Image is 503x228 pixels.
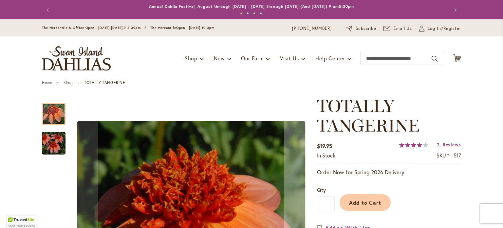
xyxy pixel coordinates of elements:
[428,25,461,32] span: Log In/Register
[185,55,197,62] span: Shop
[437,152,451,159] strong: SKU
[317,95,419,136] span: TOTALLY TANGERINE
[399,142,428,148] div: 80%
[317,152,335,159] div: Availability
[292,25,332,32] a: [PHONE_NUMBER]
[394,25,412,32] span: Email Us
[349,199,382,206] span: Add to Cart
[443,141,461,148] span: Reviews
[42,3,55,16] button: Previous
[346,25,376,32] a: Subscribe
[42,96,72,125] div: TOTALLY TANGERINE
[383,25,412,32] a: Email Us
[30,128,77,159] img: TOTALLY TANGERINE
[42,80,52,85] a: Home
[253,12,255,14] button: 3 of 4
[42,46,111,71] a: store logo
[149,4,354,9] a: Annual Dahlia Festival, August through [DATE] - [DATE] through [DATE] (And [DATE]) 9-am5:30pm
[454,152,461,159] div: 517
[356,25,376,32] span: Subscribe
[437,141,461,148] a: 2 Reviews
[419,25,461,32] a: Log In/Register
[317,152,335,159] span: In stock
[317,142,332,149] span: $19.95
[214,55,225,62] span: New
[84,80,125,85] strong: TOTALLY TANGERINE
[317,186,326,193] span: Qty
[240,12,242,14] button: 1 of 4
[241,55,263,62] span: Our Farm
[42,125,65,155] div: TOTALLY TANGERINE
[340,194,391,211] button: Add to Cart
[176,26,214,30] span: Open - [DATE] 10-3pm
[437,141,440,148] span: 2
[247,12,249,14] button: 2 of 4
[42,26,176,30] span: The Mercantile & Office Open - [DATE]-[DATE] 9-4:30pm / The Mercantile
[64,80,73,85] a: Shop
[280,55,299,62] span: Visit Us
[315,55,345,62] span: Help Center
[7,216,37,228] div: TrustedSite Certified
[448,3,461,16] button: Next
[260,12,262,14] button: 4 of 4
[317,168,461,176] p: Order Now for Spring 2026 Delivery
